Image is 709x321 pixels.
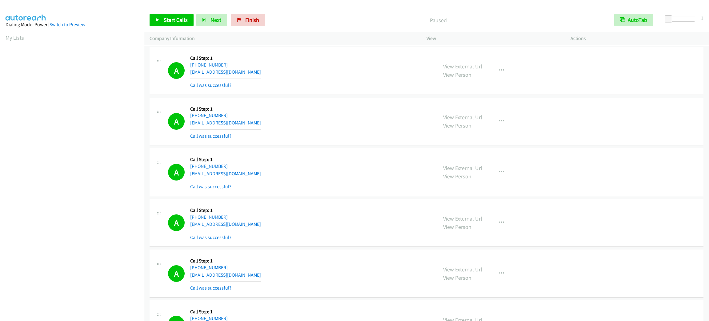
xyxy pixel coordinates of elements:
a: View Person [443,274,471,281]
h5: Call Step: 1 [190,309,261,315]
a: [EMAIL_ADDRESS][DOMAIN_NAME] [190,120,261,126]
a: View External Url [443,114,482,121]
div: Dialing Mode: Power | [6,21,138,28]
h1: A [168,265,185,282]
p: Paused [273,16,603,24]
h5: Call Step: 1 [190,156,261,163]
button: AutoTab [614,14,653,26]
a: [PHONE_NUMBER] [190,163,228,169]
p: Company Information [150,35,415,42]
a: View Person [443,173,471,180]
span: Finish [245,16,259,23]
a: Switch to Preview [50,22,85,27]
h1: A [168,62,185,79]
a: View External Url [443,165,482,172]
a: Call was successful? [190,184,231,189]
a: [PHONE_NUMBER] [190,62,228,68]
a: View External Url [443,266,482,273]
div: 1 [701,14,703,22]
button: Next [196,14,227,26]
h5: Call Step: 1 [190,258,261,264]
a: My Lists [6,34,24,41]
a: View Person [443,71,471,78]
h5: Call Step: 1 [190,207,261,213]
a: [PHONE_NUMBER] [190,112,228,118]
a: View External Url [443,63,482,70]
a: View Person [443,223,471,230]
a: Finish [231,14,265,26]
iframe: Resource Center [691,136,709,185]
p: View [427,35,559,42]
p: Actions [571,35,703,42]
a: [EMAIL_ADDRESS][DOMAIN_NAME] [190,171,261,177]
h1: A [168,214,185,231]
a: Start Calls [150,14,194,26]
a: Call was successful? [190,234,231,240]
h5: Call Step: 1 [190,106,261,112]
a: [EMAIL_ADDRESS][DOMAIN_NAME] [190,221,261,227]
a: [EMAIL_ADDRESS][DOMAIN_NAME] [190,272,261,278]
a: [PHONE_NUMBER] [190,214,228,220]
h5: Call Step: 1 [190,55,261,61]
span: Next [210,16,221,23]
span: Start Calls [164,16,188,23]
a: Call was successful? [190,133,231,139]
a: View Person [443,122,471,129]
a: View External Url [443,215,482,222]
h1: A [168,113,185,130]
a: [EMAIL_ADDRESS][DOMAIN_NAME] [190,69,261,75]
a: Call was successful? [190,285,231,291]
a: Call was successful? [190,82,231,88]
a: [PHONE_NUMBER] [190,265,228,270]
h1: A [168,164,185,181]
